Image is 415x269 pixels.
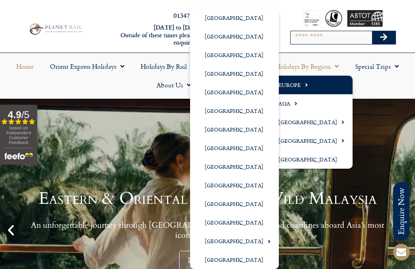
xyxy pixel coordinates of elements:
a: Europe [267,76,353,94]
a: [GEOGRAPHIC_DATA] [190,176,279,195]
a: [GEOGRAPHIC_DATA] [190,46,279,64]
a: [GEOGRAPHIC_DATA] [190,64,279,83]
a: [GEOGRAPHIC_DATA] [190,139,279,157]
a: [GEOGRAPHIC_DATA] [267,113,353,131]
button: Search [372,31,396,44]
div: Previous slide [4,223,18,237]
h1: Eastern & Oriental Express – Wild Malaysia [20,190,395,207]
a: Special Trips [347,57,407,76]
a: [GEOGRAPHIC_DATA] [190,120,279,139]
a: [GEOGRAPHIC_DATA] [190,102,279,120]
img: Planet Rail Train Holidays Logo [27,22,83,36]
ul: Europe [190,8,279,269]
a: [GEOGRAPHIC_DATA] [190,250,279,269]
a: Holidays by Rail [133,57,203,76]
a: About Us [148,76,199,94]
nav: Menu [4,57,411,94]
p: An unforgettable journey through [GEOGRAPHIC_DATA]’s jungles and coastlines aboard Asia’s most ic... [20,220,395,240]
a: Orient Express Holidays [42,57,133,76]
a: [GEOGRAPHIC_DATA] [190,157,279,176]
a: [GEOGRAPHIC_DATA] [267,150,353,169]
a: Asia [267,94,353,113]
a: [GEOGRAPHIC_DATA] [190,27,279,46]
a: Home [8,57,42,76]
a: [GEOGRAPHIC_DATA] [190,195,279,213]
a: [GEOGRAPHIC_DATA] [267,131,353,150]
a: [GEOGRAPHIC_DATA] [190,83,279,102]
a: Holidays by Region [267,57,347,76]
a: [GEOGRAPHIC_DATA] [190,8,279,27]
a: [GEOGRAPHIC_DATA] [190,213,279,232]
a: [GEOGRAPHIC_DATA] [190,232,279,250]
a: 01347 66 53 33 [173,11,214,20]
h6: [DATE] to [DATE] 9am – 5pm Outside of these times please leave a message on our 24/7 enquiry serv... [113,24,275,47]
